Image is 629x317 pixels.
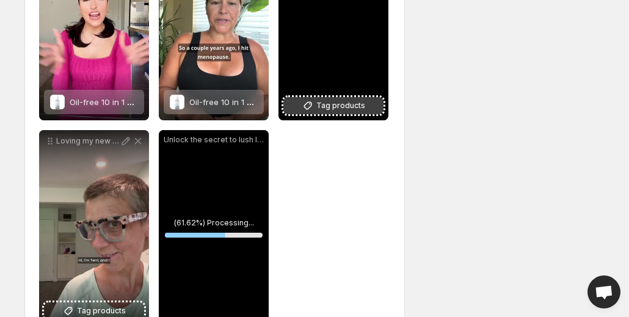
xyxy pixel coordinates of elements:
[587,275,620,308] a: Open chat
[283,97,384,114] button: Tag products
[50,95,65,109] img: Oil-free 10 in 1 Hair Growth Serum
[170,95,184,109] img: Oil-free 10 in 1 Hair Growth Serum
[77,305,126,317] span: Tag products
[70,97,200,107] span: Oil-free 10 in 1 Hair Growth Serum
[164,135,264,145] p: Unlock the secret to lush long locks Say goodbye to slow hair growth and hello to our 10 in 1 Hai...
[56,136,120,146] p: Loving my new hair The 10 in 1 serum with African chebe powder is a game-changer
[316,100,365,112] span: Tag products
[189,97,319,107] span: Oil-free 10 in 1 Hair Growth Serum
